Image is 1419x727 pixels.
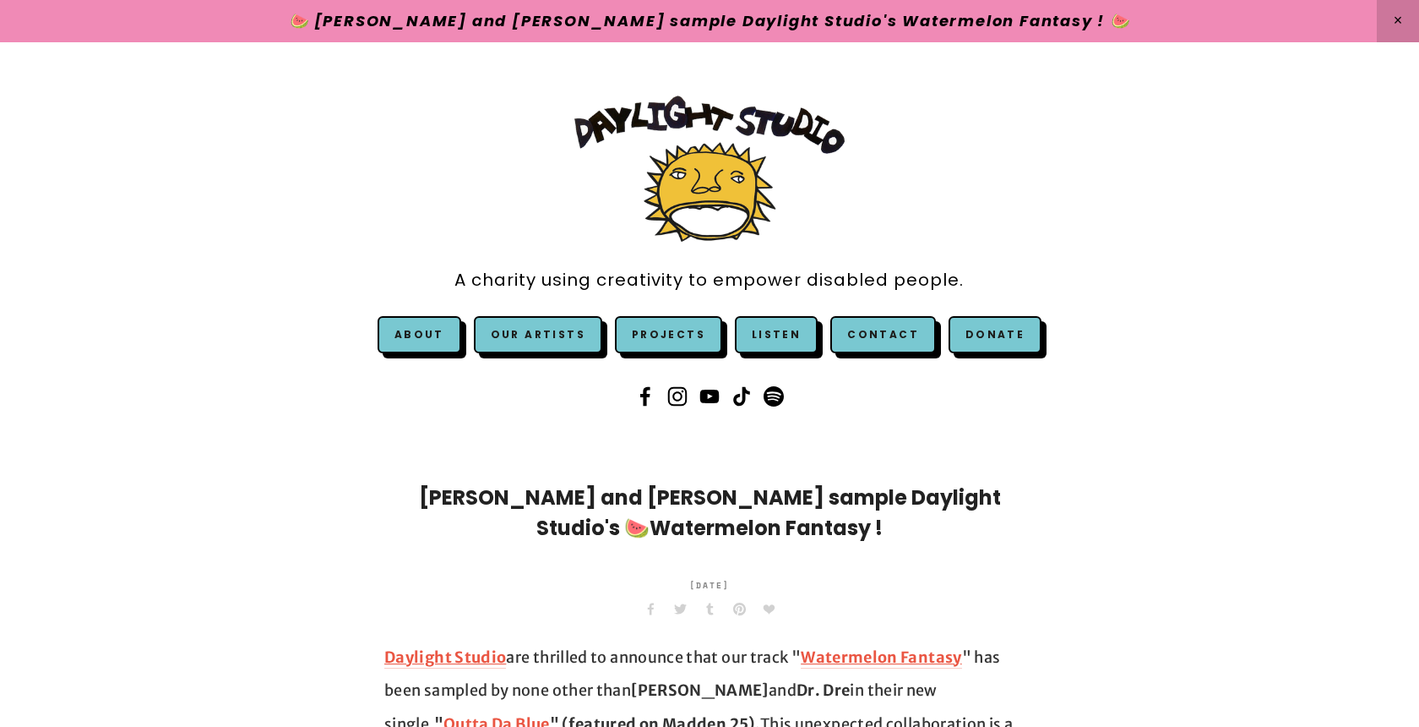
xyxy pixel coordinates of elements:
a: Our Artists [474,316,602,353]
strong: Daylight Studio [384,648,506,667]
a: Donate [949,316,1041,353]
a: Contact [830,316,936,353]
a: Projects [615,316,722,353]
a: A charity using creativity to empower disabled people. [454,261,964,299]
time: [DATE] [689,569,730,603]
a: Watermelon Fantasy [801,648,961,669]
strong: [PERSON_NAME] [631,681,769,700]
a: About [394,327,444,342]
a: Listen [752,327,801,342]
strong: Watermelon Fantasy [801,648,961,667]
img: Daylight Studio [574,96,845,242]
a: Daylight Studio [384,648,506,669]
h1: [PERSON_NAME] and [PERSON_NAME] sample Daylight Studio's 🍉Watermelon Fantasy ! [384,483,1035,544]
strong: Dr. Dre [796,681,851,700]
